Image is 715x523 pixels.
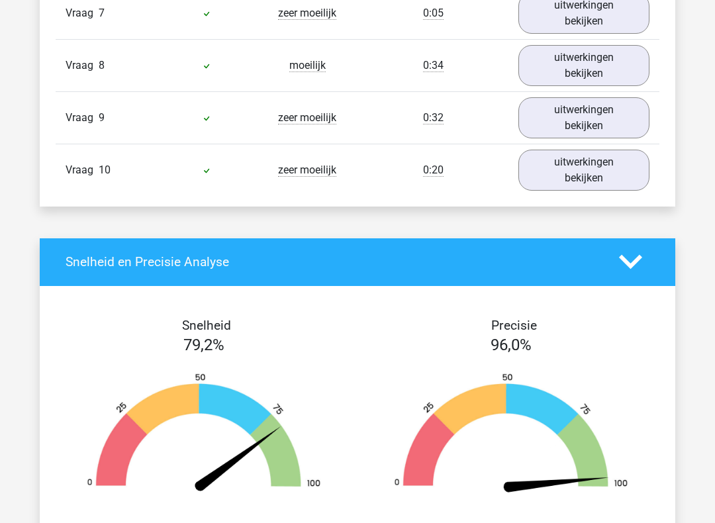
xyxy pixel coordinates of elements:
[66,58,99,73] span: Vraag
[518,97,649,138] a: uitwerkingen bekijken
[377,373,645,497] img: 96.83268ea44d82.png
[278,7,336,20] span: zeer moeilijk
[66,110,99,126] span: Vraag
[183,336,224,354] span: 79,2%
[423,111,444,124] span: 0:32
[66,5,99,21] span: Vraag
[491,336,532,354] span: 96,0%
[423,164,444,177] span: 0:20
[518,45,649,86] a: uitwerkingen bekijken
[518,150,649,191] a: uitwerkingen bekijken
[66,162,99,178] span: Vraag
[99,7,105,19] span: 7
[373,318,655,333] h4: Precisie
[99,164,111,176] span: 10
[66,318,348,333] h4: Snelheid
[289,59,326,72] span: moeilijk
[70,373,338,497] img: 79.038f80858561.png
[99,111,105,124] span: 9
[278,111,336,124] span: zeer moeilijk
[423,59,444,72] span: 0:34
[423,7,444,20] span: 0:05
[66,254,599,269] h4: Snelheid en Precisie Analyse
[99,59,105,71] span: 8
[278,164,336,177] span: zeer moeilijk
